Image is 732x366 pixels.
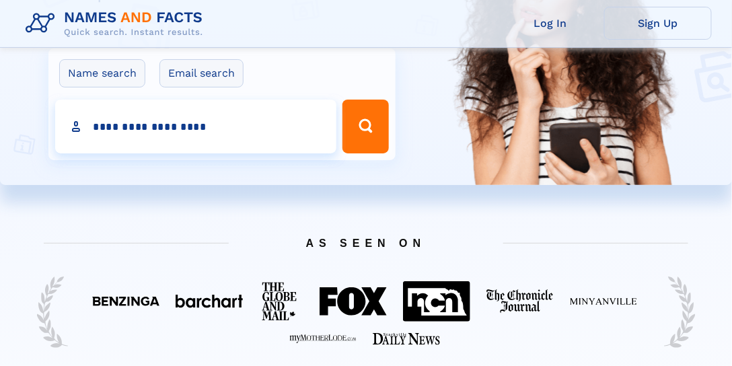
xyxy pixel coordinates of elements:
span: AS SEEN ON [24,221,708,266]
a: Log In [497,7,604,40]
input: search input [55,100,336,153]
img: Featured on NCN [403,281,470,321]
img: Featured on My Mother Lode [289,334,357,344]
img: Featured on BarChart [176,295,243,307]
label: Email search [159,59,244,87]
img: Featured on Starkville Daily News [373,333,440,345]
img: Trust Reef [665,275,696,349]
img: Featured on FOX 40 [320,287,387,316]
img: Featured on Benzinga [92,297,159,306]
img: Logo Names and Facts [20,5,214,42]
img: Featured on The Chronicle Journal [486,289,554,314]
img: Featured on Minyanville [570,297,637,306]
a: Sign Up [604,7,712,40]
img: Featured on The Globe And Mail [259,279,303,324]
label: Name search [59,59,145,87]
button: Search Button [342,100,389,153]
